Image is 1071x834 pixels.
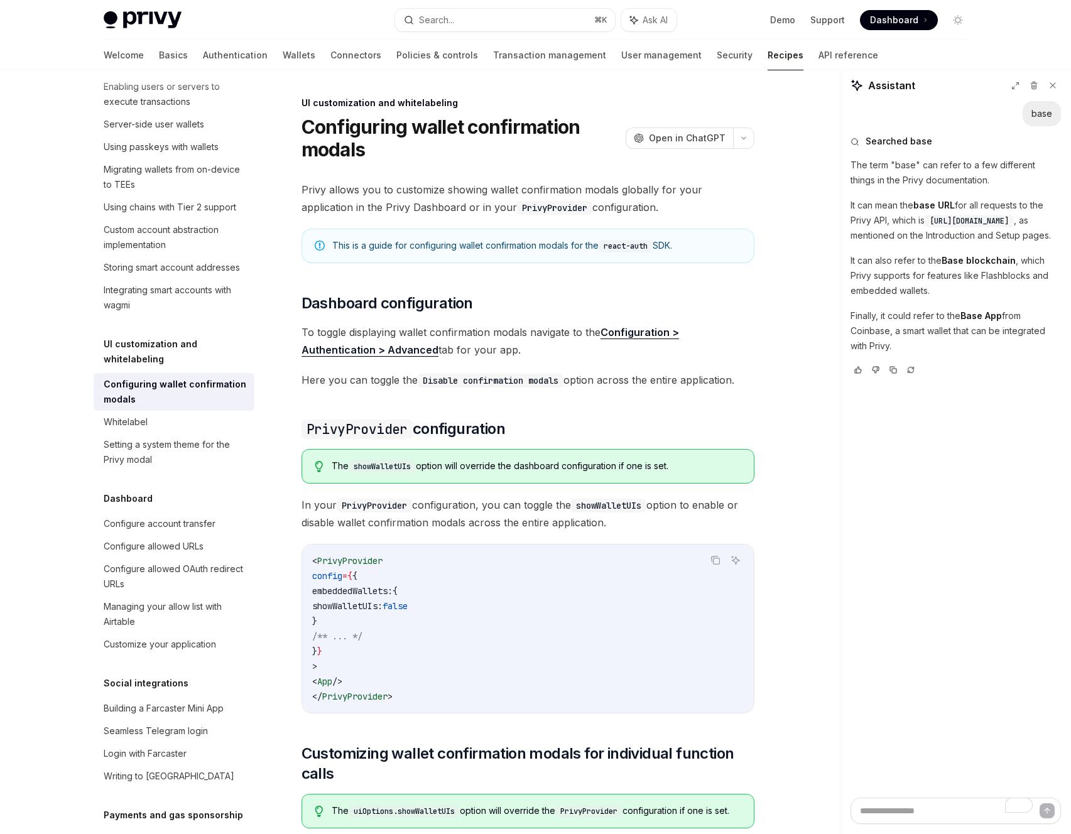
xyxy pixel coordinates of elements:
svg: Tip [315,461,323,472]
div: Login with Farcaster [104,746,187,761]
div: Whitelabel [104,414,148,430]
a: API reference [818,40,878,70]
strong: Base blockchain [942,255,1016,266]
a: Support [810,14,845,26]
span: { [352,570,357,582]
span: config [312,570,342,582]
span: Open in ChatGPT [649,132,726,144]
a: Configure allowed OAuth redirect URLs [94,558,254,595]
button: Send message [1040,803,1055,818]
h5: Social integrations [104,676,188,691]
div: Seamless Telegram login [104,723,208,739]
div: UI customization and whitelabeling [302,97,754,109]
a: Wallets [283,40,315,70]
span: } [312,646,317,657]
code: Disable confirmation modals [418,374,563,387]
a: Using chains with Tier 2 support [94,196,254,219]
code: PrivyProvider [302,420,413,439]
div: Migrating wallets from on-device to TEEs [104,162,247,192]
a: Seamless Telegram login [94,720,254,742]
span: Dashboard configuration [302,293,473,313]
a: Configuring wallet confirmation modals [94,373,254,411]
svg: Tip [315,806,323,817]
code: react-auth [599,240,653,252]
a: Authentication [203,40,268,70]
textarea: To enrich screen reader interactions, please activate Accessibility in Grammarly extension settings [851,798,1061,824]
span: > [312,661,317,672]
div: Configure account transfer [104,516,215,531]
a: Setting a system theme for the Privy modal [94,433,254,471]
div: Setting a system theme for the Privy modal [104,437,247,467]
div: The option will override the dashboard configuration if one is set. [332,460,741,473]
div: Configure allowed URLs [104,539,204,554]
h5: UI customization and whitelabeling [104,337,254,367]
a: Writing to [GEOGRAPHIC_DATA] [94,765,254,788]
code: PrivyProvider [555,805,622,818]
span: embeddedWallets: [312,585,393,597]
span: showWalletUIs: [312,600,383,612]
span: PrivyProvider [317,555,383,566]
span: [URL][DOMAIN_NAME] [930,216,1009,226]
h5: Payments and gas sponsorship [104,808,243,823]
a: Building a Farcaster Mini App [94,697,254,720]
div: Using chains with Tier 2 support [104,200,236,215]
div: This is a guide for configuring wallet confirmation modals for the SDK. [332,239,741,252]
span: < [312,555,317,566]
span: { [347,570,352,582]
div: Customize your application [104,637,216,652]
a: Welcome [104,40,144,70]
a: User management [621,40,702,70]
p: It can mean the for all requests to the Privy API, which is , as mentioned on the Introduction an... [851,198,1061,243]
svg: Note [315,241,325,251]
a: Server-side user wallets [94,113,254,136]
a: Using passkeys with wallets [94,136,254,158]
h5: Dashboard [104,491,153,506]
a: Custom account abstraction implementation [94,219,254,256]
a: Managing your allow list with Airtable [94,595,254,633]
div: Storing smart account addresses [104,260,240,275]
a: Whitelabel [94,411,254,433]
code: PrivyProvider [517,201,592,215]
p: Finally, it could refer to the from Coinbase, a smart wallet that can be integrated with Privy. [851,308,1061,354]
button: Search...⌘K [395,9,615,31]
a: Recipes [768,40,803,70]
strong: base URL [913,200,955,210]
h1: Configuring wallet confirmation modals [302,116,621,161]
span: Privy allows you to customize showing wallet confirmation modals globally for your application in... [302,181,754,216]
div: Enabling users or servers to execute transactions [104,79,247,109]
code: PrivyProvider [337,499,412,512]
a: Integrating smart accounts with wagmi [94,279,254,317]
a: Policies & controls [396,40,478,70]
span: App [317,676,332,687]
span: /> [332,676,342,687]
div: Writing to [GEOGRAPHIC_DATA] [104,769,234,784]
a: Enabling users or servers to execute transactions [94,75,254,113]
a: Demo [770,14,795,26]
button: Copy the contents from the code block [707,552,724,568]
span: ⌘ K [594,15,607,25]
button: Searched base [851,135,1061,148]
p: It can also refer to the , which Privy supports for features like Flashblocks and embedded wallets. [851,253,1061,298]
div: Search... [419,13,454,28]
a: Login with Farcaster [94,742,254,765]
code: uiOptions.showWalletUIs [349,805,460,818]
a: Customize your application [94,633,254,656]
span: Assistant [868,78,915,93]
div: Configuring wallet confirmation modals [104,377,247,407]
p: The term "base" can refer to a few different things in the Privy documentation. [851,158,1061,188]
span: < [312,676,317,687]
span: Dashboard [870,14,918,26]
span: The option will override the configuration if one is set. [332,804,741,818]
a: Connectors [330,40,381,70]
img: light logo [104,11,182,29]
span: } [317,646,322,657]
span: To toggle displaying wallet confirmation modals navigate to the tab for your app. [302,323,754,359]
span: Here you can toggle the option across the entire application. [302,371,754,389]
div: Custom account abstraction implementation [104,222,247,252]
a: Configure account transfer [94,512,254,535]
code: showWalletUIs [571,499,646,512]
a: Dashboard [860,10,938,30]
div: Integrating smart accounts with wagmi [104,283,247,313]
div: Configure allowed OAuth redirect URLs [104,561,247,592]
div: Server-side user wallets [104,117,204,132]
